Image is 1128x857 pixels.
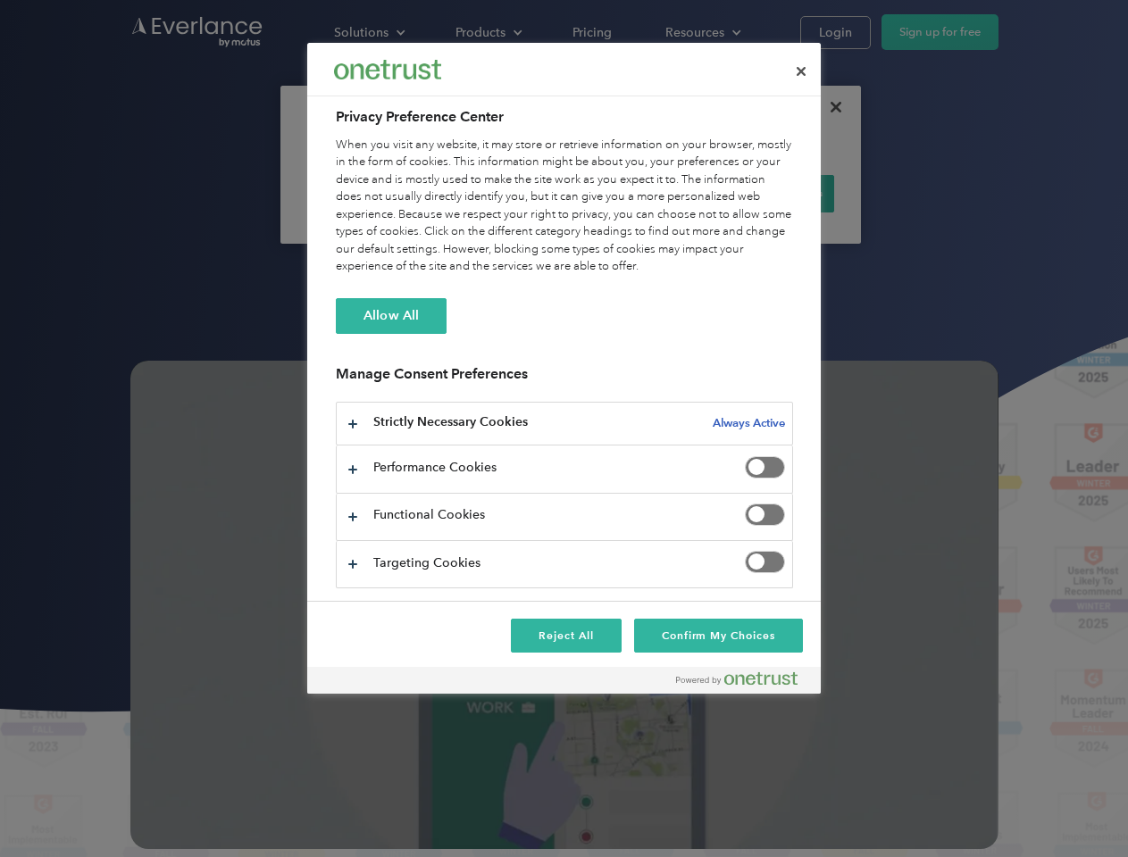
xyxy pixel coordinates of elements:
img: Everlance [334,60,441,79]
h3: Manage Consent Preferences [336,365,793,393]
h2: Privacy Preference Center [336,106,793,128]
button: Confirm My Choices [634,619,803,653]
div: Privacy Preference Center [307,43,821,694]
button: Allow All [336,298,447,334]
button: Reject All [511,619,622,653]
div: When you visit any website, it may store or retrieve information on your browser, mostly in the f... [336,137,793,276]
a: Powered by OneTrust Opens in a new Tab [676,671,812,694]
div: Preference center [307,43,821,694]
img: Powered by OneTrust Opens in a new Tab [676,671,798,686]
div: Everlance [334,52,441,87]
button: Close [781,52,821,91]
input: Submit [131,106,221,144]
